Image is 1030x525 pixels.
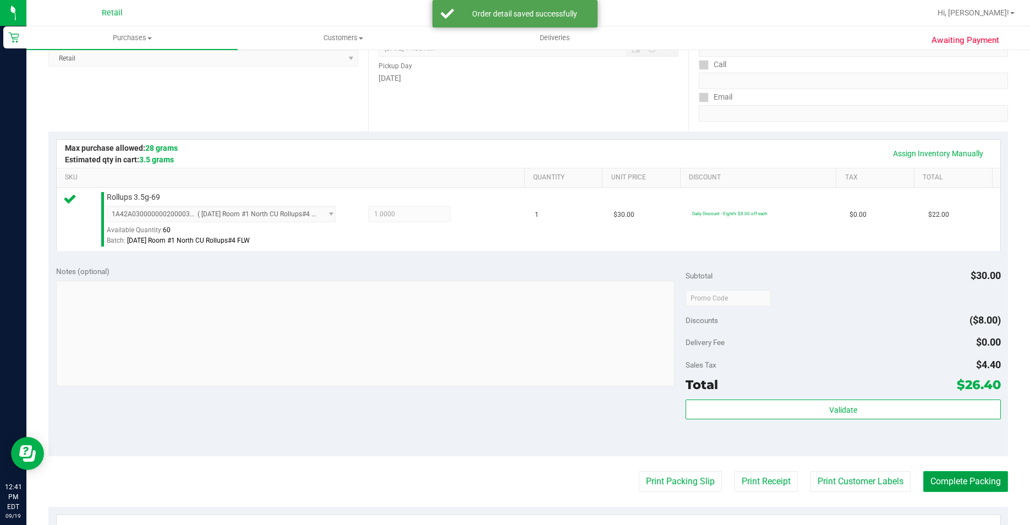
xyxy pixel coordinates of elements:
span: $0.00 [976,336,1001,348]
button: Print Customer Labels [810,471,911,492]
span: $30.00 [971,270,1001,281]
a: Unit Price [611,173,676,182]
input: Format: (999) 999-9999 [699,73,1008,89]
span: Delivery Fee [686,338,725,347]
span: Daily Discount - Eighth: $8.00 off each [692,211,767,216]
span: Notes (optional) [56,267,109,276]
span: Purchases [26,33,238,43]
span: 3.5 grams [139,155,174,164]
a: Assign Inventory Manually [886,144,990,163]
span: Discounts [686,310,718,330]
div: [DATE] [379,73,678,84]
button: Print Packing Slip [639,471,722,492]
a: Customers [238,26,449,50]
span: Sales Tax [686,360,716,369]
a: Tax [845,173,910,182]
button: Complete Packing [923,471,1008,492]
span: Awaiting Payment [932,34,999,47]
span: Rollups 3.5g-69 [107,192,160,203]
span: $26.40 [957,377,1001,392]
a: Purchases [26,26,238,50]
span: Estimated qty in cart: [65,155,174,164]
span: $0.00 [850,210,867,220]
span: Customers [238,33,448,43]
label: Call [699,57,726,73]
span: 1 [535,210,539,220]
span: Subtotal [686,271,713,280]
span: Validate [829,406,857,414]
a: Discount [689,173,832,182]
iframe: Resource center [11,437,44,470]
a: Total [923,173,988,182]
span: $30.00 [613,210,634,220]
label: Email [699,89,732,105]
span: $4.40 [976,359,1001,370]
span: 28 grams [145,144,178,152]
div: Available Quantity: [107,222,348,244]
span: [DATE] Room #1 North CU Rollups#4 FLW [127,237,250,244]
span: Max purchase allowed: [65,144,178,152]
a: Quantity [533,173,598,182]
span: Hi, [PERSON_NAME]! [938,8,1009,17]
inline-svg: Retail [8,32,19,43]
label: Pickup Day [379,61,412,71]
input: Promo Code [686,290,771,307]
button: Print Receipt [735,471,798,492]
p: 09/19 [5,512,21,520]
span: 60 [163,226,171,234]
div: Order detail saved successfully [460,8,589,19]
button: Validate [686,400,1000,419]
span: $22.00 [928,210,949,220]
a: SKU [65,173,520,182]
span: Total [686,377,718,392]
span: Batch: [107,237,125,244]
p: 12:41 PM EDT [5,482,21,512]
a: Deliveries [450,26,661,50]
span: Deliveries [525,33,585,43]
span: Retail [102,8,123,18]
span: ($8.00) [969,314,1001,326]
